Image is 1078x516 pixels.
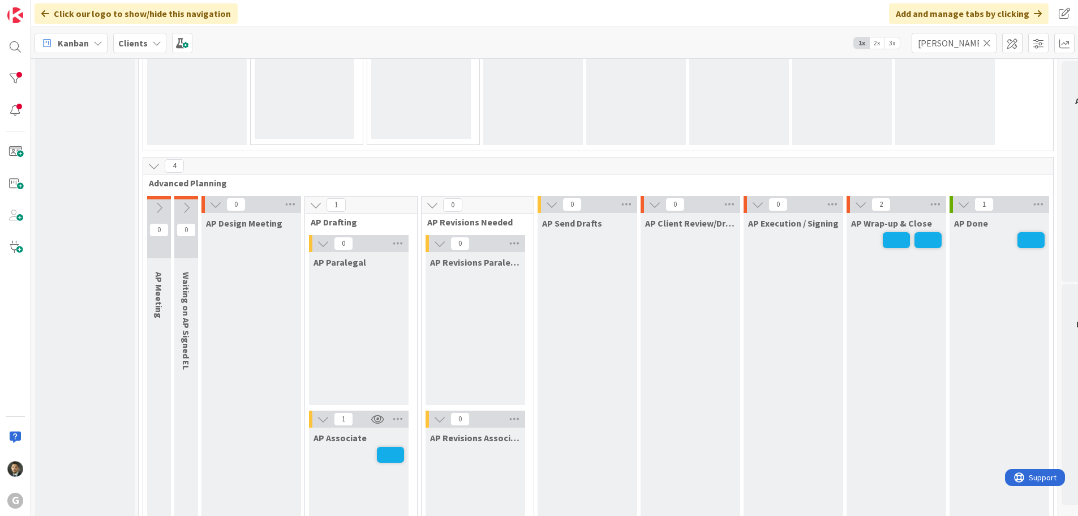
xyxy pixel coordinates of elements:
[889,3,1049,24] div: Add and manage tabs by clicking
[35,3,238,24] div: Click our logo to show/hide this navigation
[542,218,602,229] span: AP Send Drafts
[912,33,997,53] input: Quick Filter...
[430,257,521,268] span: AP Revisions Paralegal
[327,198,346,212] span: 1
[851,218,932,229] span: AP Wrap-up & Close
[24,2,51,15] span: Support
[334,237,353,250] span: 0
[313,257,366,268] span: AP Paralegal
[181,272,192,370] span: Waiting on AP Signed EL
[206,218,282,229] span: AP Design Meeting
[313,432,367,443] span: AP Associate
[226,198,246,211] span: 0
[974,198,994,211] span: 1
[177,223,196,237] span: 0
[884,37,900,49] span: 3x
[7,493,23,509] div: G
[430,432,521,443] span: AP Revisions Associate
[427,216,519,228] span: AP Revisions Needed
[665,198,685,211] span: 0
[149,177,1039,189] span: Advanced Planning
[869,37,884,49] span: 2x
[854,37,869,49] span: 1x
[334,412,353,426] span: 1
[450,237,470,250] span: 0
[165,159,184,173] span: 4
[118,37,148,49] b: Clients
[149,223,169,237] span: 0
[645,218,736,229] span: AP Client Review/Draft Review Meeting
[768,198,788,211] span: 0
[58,36,89,50] span: Kanban
[954,218,988,229] span: AP Done
[311,216,403,228] span: AP Drafting
[748,218,839,229] span: AP Execution / Signing
[7,7,23,23] img: Visit kanbanzone.com
[562,198,582,211] span: 0
[153,272,165,318] span: AP Meeting
[871,198,891,211] span: 2
[7,461,23,477] img: CG
[450,412,470,426] span: 0
[443,198,462,212] span: 0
